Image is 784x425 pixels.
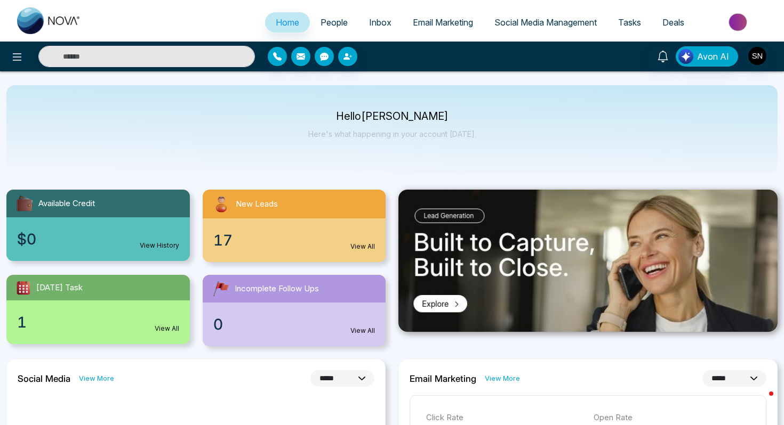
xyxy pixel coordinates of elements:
[276,17,299,28] span: Home
[594,412,750,424] p: Open Rate
[265,12,310,32] a: Home
[140,241,179,250] a: View History
[700,10,778,34] img: Market-place.gif
[678,49,693,64] img: Lead Flow
[350,326,375,336] a: View All
[369,17,391,28] span: Inbox
[235,283,319,295] span: Incomplete Follow Ups
[410,373,476,384] h2: Email Marketing
[618,17,641,28] span: Tasks
[17,311,27,333] span: 1
[350,242,375,251] a: View All
[213,229,233,251] span: 17
[15,279,32,296] img: todayTask.svg
[308,112,476,121] p: Hello [PERSON_NAME]
[155,324,179,333] a: View All
[676,46,738,67] button: Avon AI
[607,12,652,32] a: Tasks
[310,12,358,32] a: People
[426,412,583,424] p: Click Rate
[697,50,729,63] span: Avon AI
[196,275,393,346] a: Incomplete Follow Ups0View All
[485,373,520,383] a: View More
[662,17,684,28] span: Deals
[494,17,597,28] span: Social Media Management
[402,12,484,32] a: Email Marketing
[748,389,773,414] iframe: Intercom live chat
[36,282,83,294] span: [DATE] Task
[196,190,393,262] a: New Leads17View All
[211,194,231,214] img: newLeads.svg
[17,228,36,250] span: $0
[321,17,348,28] span: People
[398,190,778,332] img: .
[236,198,278,210] span: New Leads
[213,313,223,336] span: 0
[413,17,473,28] span: Email Marketing
[652,12,695,32] a: Deals
[79,373,114,383] a: View More
[748,47,766,65] img: User Avatar
[17,7,81,34] img: Nova CRM Logo
[484,12,607,32] a: Social Media Management
[358,12,402,32] a: Inbox
[15,194,34,213] img: availableCredit.svg
[38,198,95,210] span: Available Credit
[211,279,230,298] img: followUps.svg
[308,129,476,138] p: Here's what happening in your account [DATE].
[18,373,70,384] h2: Social Media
